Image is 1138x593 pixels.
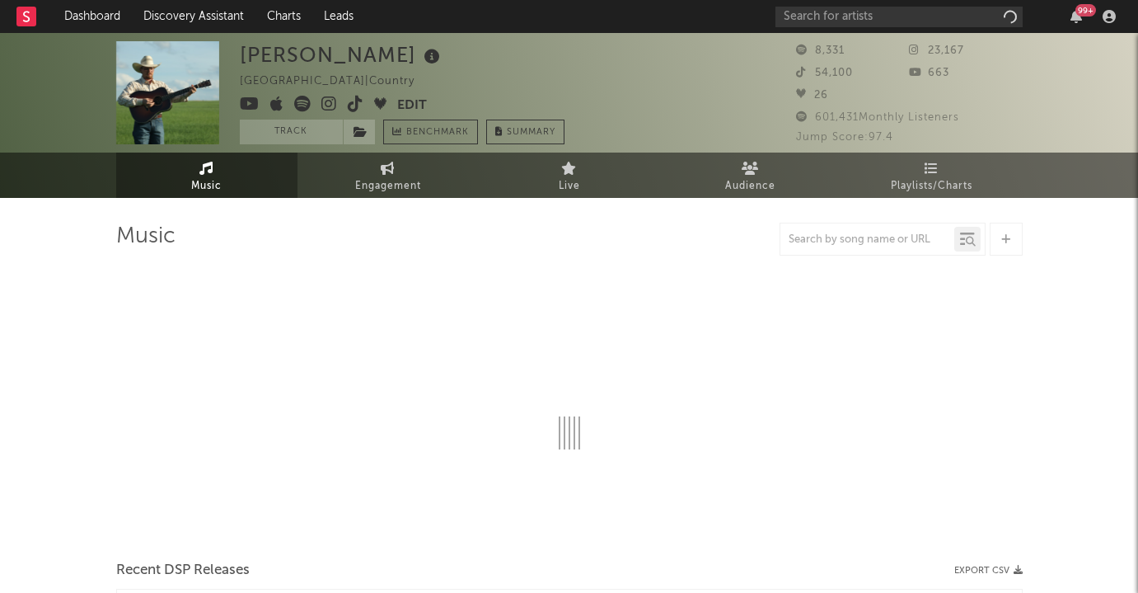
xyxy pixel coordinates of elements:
[116,561,250,581] span: Recent DSP Releases
[1070,10,1082,23] button: 99+
[297,153,479,198] a: Engagement
[796,68,853,78] span: 54,100
[559,176,580,196] span: Live
[780,233,954,247] input: Search by song name or URL
[909,45,964,56] span: 23,167
[954,566,1023,576] button: Export CSV
[909,68,949,78] span: 663
[479,153,660,198] a: Live
[796,112,959,123] span: 601,431 Monthly Listeners
[191,176,222,196] span: Music
[796,45,845,56] span: 8,331
[486,120,564,144] button: Summary
[660,153,841,198] a: Audience
[775,7,1023,27] input: Search for artists
[891,176,972,196] span: Playlists/Charts
[406,123,469,143] span: Benchmark
[116,153,297,198] a: Music
[383,120,478,144] a: Benchmark
[725,176,775,196] span: Audience
[240,41,444,68] div: [PERSON_NAME]
[507,128,555,137] span: Summary
[841,153,1023,198] a: Playlists/Charts
[1075,4,1096,16] div: 99 +
[240,72,433,92] div: [GEOGRAPHIC_DATA] | Country
[240,120,343,144] button: Track
[796,132,893,143] span: Jump Score: 97.4
[397,96,427,116] button: Edit
[355,176,421,196] span: Engagement
[796,90,828,101] span: 26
